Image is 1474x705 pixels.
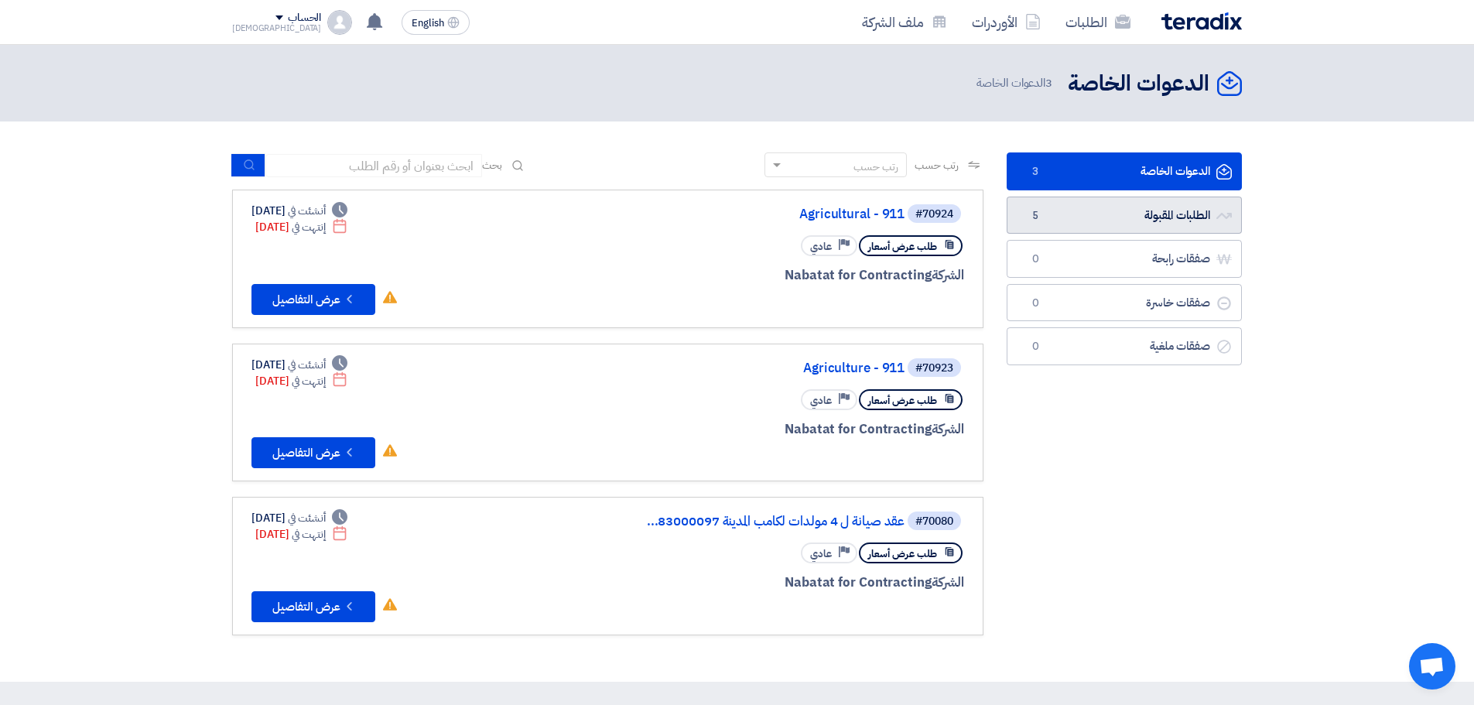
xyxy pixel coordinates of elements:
div: [DATE] [251,357,347,373]
a: صفقات خاسرة0 [1007,284,1242,322]
div: الحساب [288,12,321,25]
a: الدعوات الخاصة3 [1007,152,1242,190]
a: الطلبات المقبولة5 [1007,197,1242,234]
div: Open chat [1409,643,1455,690]
span: عادي [810,393,832,408]
span: بحث [482,157,502,173]
span: 3 [1026,164,1045,180]
a: الطلبات [1053,4,1143,40]
div: [DATE] [251,203,347,219]
div: [DATE] [255,219,347,235]
span: أنشئت في [288,203,325,219]
button: عرض التفاصيل [251,437,375,468]
span: 3 [1045,74,1052,91]
a: عقد صيانة ل 4 مولدات لكامب المدينة 83000097... [595,515,905,529]
a: ملف الشركة [850,4,959,40]
button: عرض التفاصيل [251,284,375,315]
div: [DATE] [251,510,347,526]
span: إنتهت في [292,526,325,542]
span: 0 [1026,252,1045,267]
span: أنشئت في [288,357,325,373]
button: عرض التفاصيل [251,591,375,622]
span: الدعوات الخاصة [976,74,1055,92]
span: عادي [810,546,832,561]
img: Teradix logo [1161,12,1242,30]
span: 0 [1026,296,1045,311]
span: طلب عرض أسعار [868,393,937,408]
a: صفقات رابحة0 [1007,240,1242,278]
a: Agriculture - 911 [595,361,905,375]
span: 0 [1026,339,1045,354]
div: Nabatat for Contracting [592,419,964,440]
h2: الدعوات الخاصة [1068,69,1209,99]
div: Nabatat for Contracting [592,573,964,593]
div: Nabatat for Contracting [592,265,964,286]
span: عادي [810,239,832,254]
span: أنشئت في [288,510,325,526]
span: الشركة [932,419,965,439]
a: صفقات ملغية0 [1007,327,1242,365]
div: رتب حسب [853,159,898,175]
span: رتب حسب [915,157,959,173]
div: [DATE] [255,526,347,542]
span: English [412,18,444,29]
span: الشركة [932,265,965,285]
span: طلب عرض أسعار [868,239,937,254]
input: ابحث بعنوان أو رقم الطلب [265,154,482,177]
div: #70923 [915,363,953,374]
a: الأوردرات [959,4,1053,40]
div: [DATE] [255,373,347,389]
div: #70080 [915,516,953,527]
div: [DEMOGRAPHIC_DATA] [232,24,321,33]
a: Agricultural - 911 [595,207,905,221]
div: #70924 [915,209,953,220]
span: طلب عرض أسعار [868,546,937,561]
span: إنتهت في [292,219,325,235]
span: إنتهت في [292,373,325,389]
button: English [402,10,470,35]
span: الشركة [932,573,965,592]
span: 5 [1026,208,1045,224]
img: profile_test.png [327,10,352,35]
